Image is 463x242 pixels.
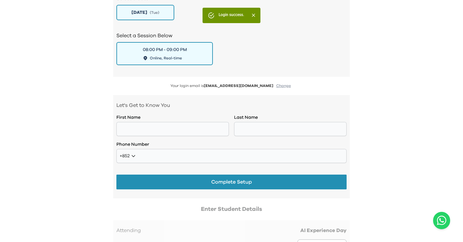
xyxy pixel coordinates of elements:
label: Phone Number [116,141,347,148]
a: Chat with us on WhatsApp [433,212,450,229]
span: ( Tue ) [150,10,159,15]
button: Complete Setup [116,175,347,189]
h2: Select a Session Below [116,32,347,39]
span: [DATE] [132,9,147,16]
label: Last Name [234,114,347,121]
span: [EMAIL_ADDRESS][DOMAIN_NAME] [204,84,273,88]
button: Change [274,83,293,89]
button: [DATE](Tue) [116,5,174,20]
span: Online, Real-time [150,56,182,61]
p: Let's Get to Know You [116,101,347,109]
div: Login success. [219,10,244,21]
div: 08:00 PM - 09:00 PM [143,47,187,53]
label: First Name [116,114,229,121]
button: Close [249,11,258,20]
p: Your login email is [113,83,350,89]
button: Open WhatsApp chat [433,212,450,229]
button: 08:00 PM - 09:00 PMOnline, Real-time [116,42,213,65]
